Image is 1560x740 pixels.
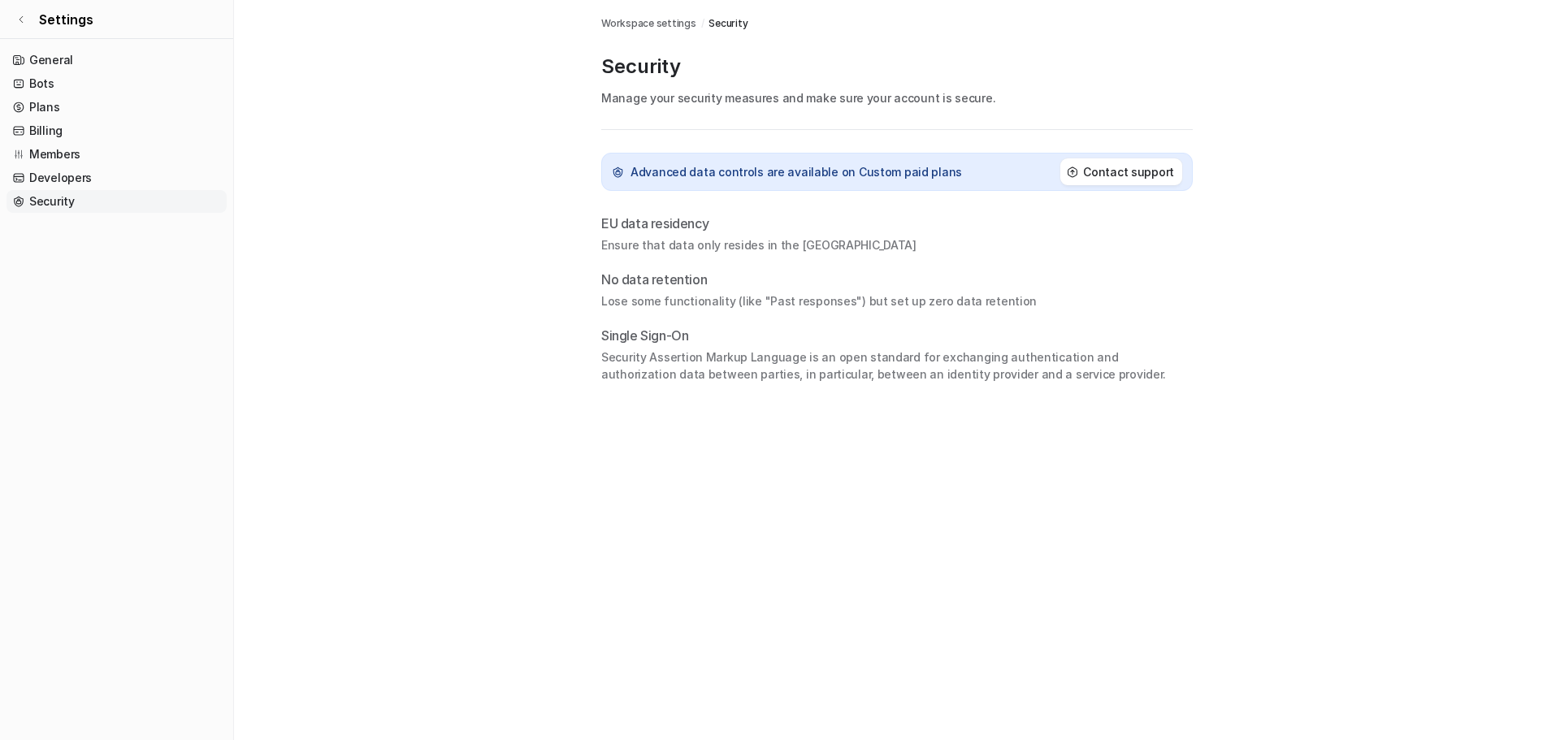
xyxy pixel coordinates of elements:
[701,16,704,31] span: /
[601,348,1193,383] p: Security Assertion Markup Language is an open standard for exchanging authentication and authoriz...
[6,72,227,95] a: Bots
[601,54,1193,80] p: Security
[601,292,1193,309] p: Lose some functionality (like "Past responses") but set up zero data retention
[630,163,962,180] p: Advanced data controls are available on Custom paid plans
[6,119,227,142] a: Billing
[601,236,1193,253] p: Ensure that data only resides in the [GEOGRAPHIC_DATA]
[6,143,227,166] a: Members
[6,96,227,119] a: Plans
[6,49,227,71] a: General
[39,10,93,29] span: Settings
[6,190,227,213] a: Security
[708,16,747,31] a: Security
[1060,158,1182,185] button: Contact support
[601,16,696,31] a: Workspace settings
[601,270,1193,289] p: No data retention
[6,167,227,189] a: Developers
[1083,163,1174,180] h2: Contact support
[601,326,1193,345] p: Single Sign-On
[601,89,1193,106] p: Manage your security measures and make sure your account is secure.
[601,214,708,233] p: EU data residency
